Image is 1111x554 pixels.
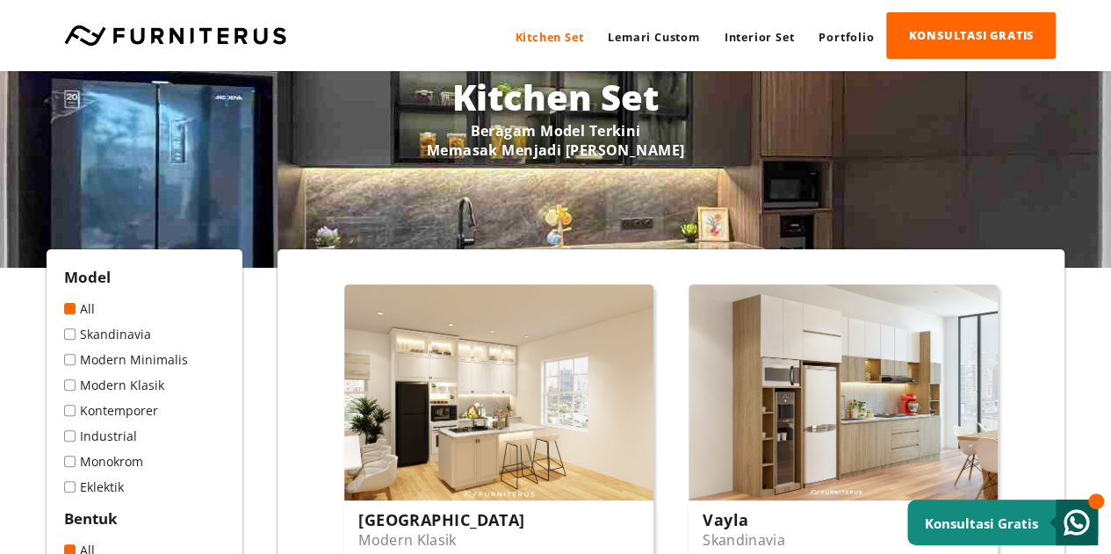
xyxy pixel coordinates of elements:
[502,13,595,61] a: Kitchen Set
[344,284,653,500] img: Island-Modern-Classic-03_View_02.RGB_color.0000.jpg
[703,530,812,550] p: Skandinavia
[64,300,225,317] a: All
[64,267,225,287] h2: Model
[64,402,225,419] a: Kontemporer
[886,12,1056,59] a: KONSULTASI GRATIS
[907,500,1098,545] a: Konsultasi Gratis
[712,13,807,61] a: Interior Set
[64,351,225,368] a: Modern Minimalis
[143,72,968,120] h1: Kitchen Set
[64,508,225,529] h2: Bentuk
[806,13,886,61] a: Portfolio
[64,478,225,495] a: Eklektik
[64,428,225,444] a: Industrial
[595,13,711,61] a: Lemari Custom
[64,326,225,342] a: Skandinavia
[689,284,998,500] img: vayla-view-1.jpg
[358,509,524,530] h3: [GEOGRAPHIC_DATA]
[143,120,968,159] p: Beragam Model Terkini Memasak Menjadi [PERSON_NAME]
[64,453,225,470] a: Monokrom
[64,377,225,393] a: Modern Klasik
[703,509,812,530] h3: Vayla
[925,514,1038,532] small: Konsultasi Gratis
[358,530,524,550] p: Modern Klasik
